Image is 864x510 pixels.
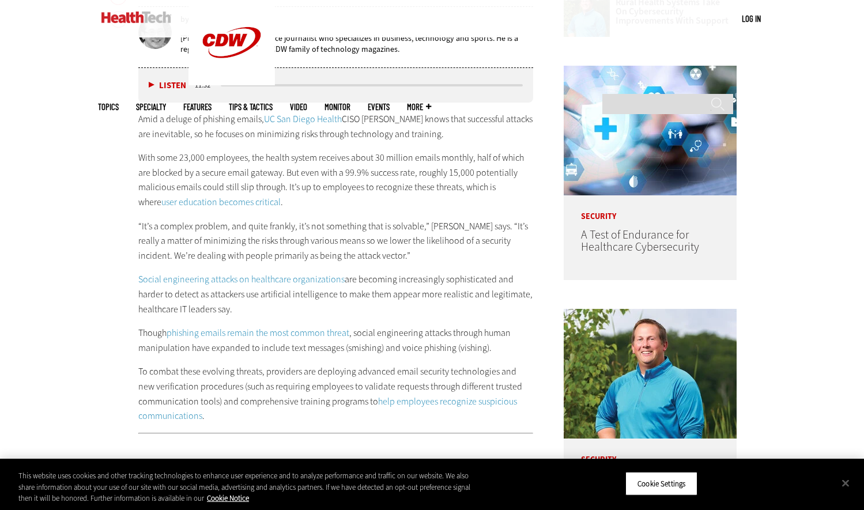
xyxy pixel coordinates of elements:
[138,273,345,285] a: Social engineering attacks on healthcare organizations
[136,103,166,111] span: Specialty
[138,219,534,263] p: “It’s a complex problem, and quite frankly, it’s not something that is solvable,” [PERSON_NAME] s...
[138,272,534,316] p: are becoming increasingly sophisticated and harder to detect as attackers use artificial intellig...
[407,103,431,111] span: More
[138,455,364,472] span: Unlock Exclusive Cybersecurity Insights
[833,470,858,496] button: Close
[564,66,737,195] img: Healthcare cybersecurity
[138,112,534,141] p: Amid a deluge of phishing emails, CISO [PERSON_NAME] knows that successful attacks are inevitable...
[183,103,212,111] a: Features
[98,103,119,111] span: Topics
[325,103,350,111] a: MonITor
[581,227,699,255] a: A Test of Endurance for Healthcare Cybersecurity
[290,103,307,111] a: Video
[138,150,534,209] p: With some 23,000 employees, the health system receives about 30 million emails monthly, half of w...
[229,103,273,111] a: Tips & Tactics
[161,196,281,208] a: user education becomes critical
[207,493,249,503] a: More information about your privacy
[564,309,737,439] img: Jim Roeder
[742,13,761,25] div: User menu
[564,195,737,221] p: Security
[138,326,534,355] p: Though , social engineering attacks through human manipulation have expanded to include text mess...
[742,13,761,24] a: Log in
[625,471,697,496] button: Cookie Settings
[101,12,171,23] img: Home
[188,76,275,88] a: CDW
[18,470,475,504] div: This website uses cookies and other tracking technologies to enhance user experience and to analy...
[368,103,390,111] a: Events
[138,364,534,423] p: To combat these evolving threats, providers are deploying advanced email security technologies an...
[167,327,349,339] a: phishing emails remain the most common threat
[564,439,737,464] p: Security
